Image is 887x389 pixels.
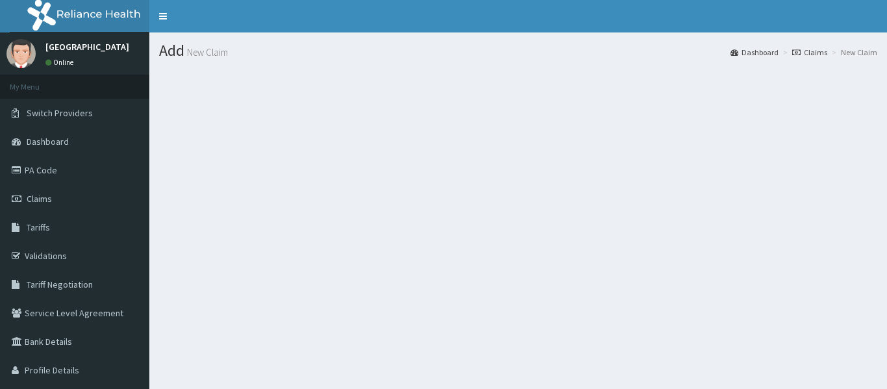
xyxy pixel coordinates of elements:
[27,136,69,147] span: Dashboard
[27,107,93,119] span: Switch Providers
[792,47,827,58] a: Claims
[6,39,36,68] img: User Image
[45,58,77,67] a: Online
[45,42,129,51] p: [GEOGRAPHIC_DATA]
[159,42,877,59] h1: Add
[27,193,52,205] span: Claims
[27,279,93,290] span: Tariff Negotiation
[184,47,228,57] small: New Claim
[731,47,779,58] a: Dashboard
[829,47,877,58] li: New Claim
[27,221,50,233] span: Tariffs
